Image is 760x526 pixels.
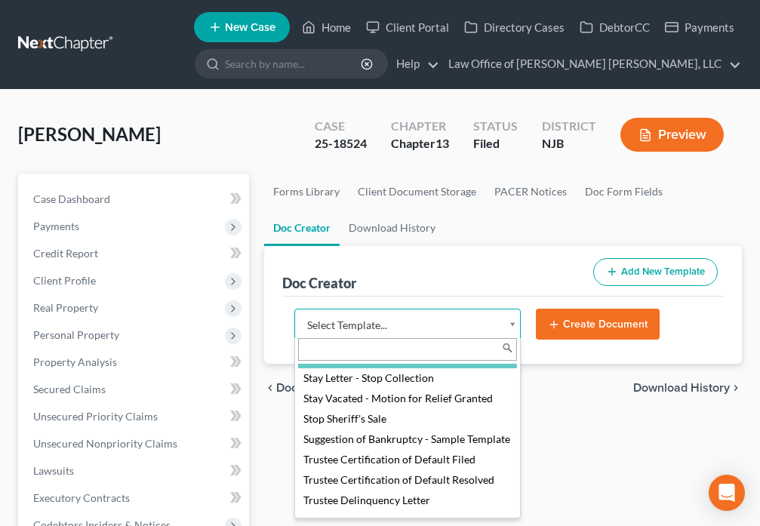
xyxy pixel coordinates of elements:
[298,491,517,511] div: Trustee Delinquency Letter
[298,389,517,409] div: Stay Vacated - Motion for Relief Granted
[709,475,745,511] div: Open Intercom Messenger
[298,470,517,491] div: Trustee Certification of Default Resolved
[298,368,517,389] div: Stay Letter - Stop Collection
[298,450,517,470] div: Trustee Certification of Default Filed
[298,429,517,450] div: Suggestion of Bankruptcy - Sample Template
[298,409,517,429] div: Stop Sheriff's Sale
